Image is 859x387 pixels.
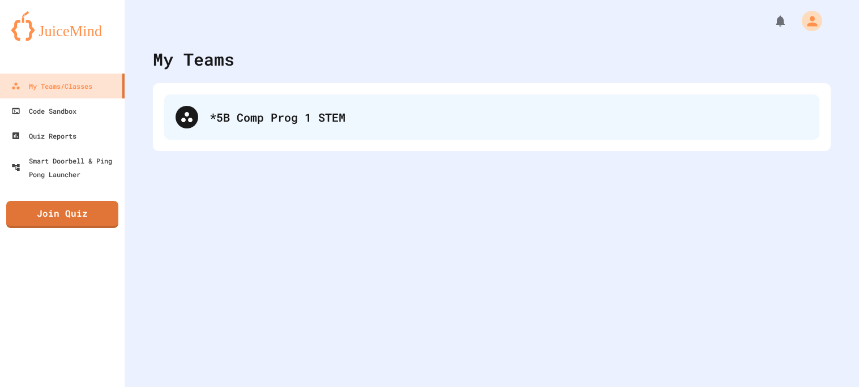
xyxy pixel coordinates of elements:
div: My Account [790,8,825,34]
div: My Teams [153,46,234,72]
div: My Teams/Classes [11,79,92,93]
div: Smart Doorbell & Ping Pong Launcher [11,154,120,181]
div: *5B Comp Prog 1 STEM [164,94,819,140]
img: logo-orange.svg [11,11,113,41]
div: My Notifications [753,11,790,31]
a: Join Quiz [6,201,118,228]
div: Quiz Reports [11,129,76,143]
div: *5B Comp Prog 1 STEM [210,109,808,126]
div: Code Sandbox [11,104,76,118]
